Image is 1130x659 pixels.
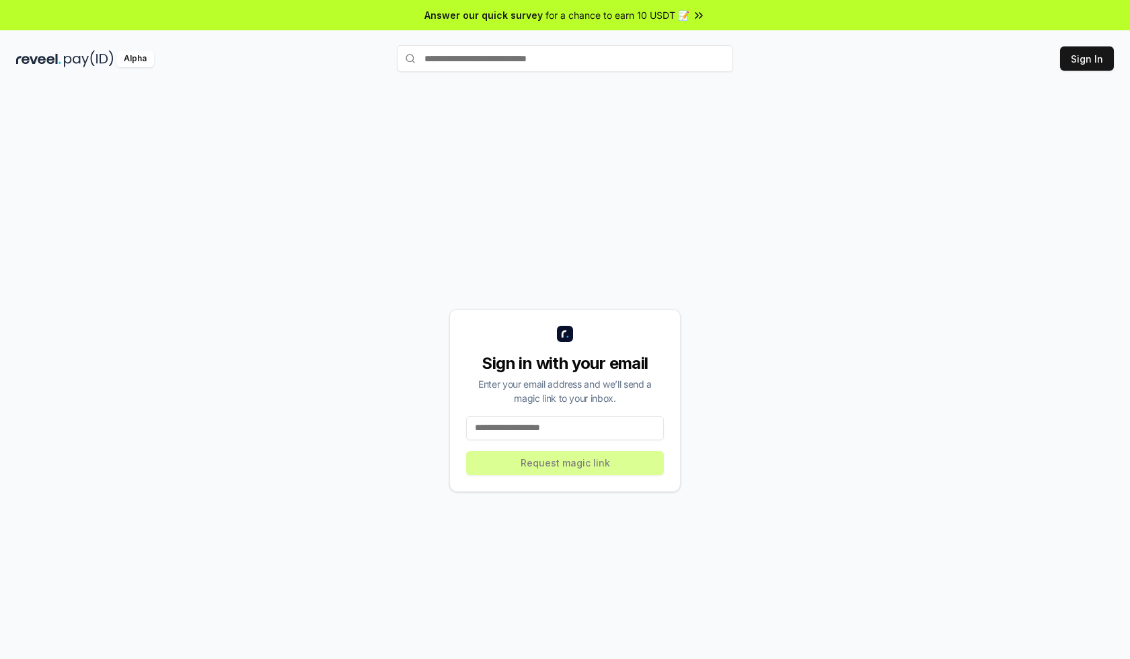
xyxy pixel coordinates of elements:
[466,377,664,405] div: Enter your email address and we’ll send a magic link to your inbox.
[557,326,573,342] img: logo_small
[545,8,689,22] span: for a chance to earn 10 USDT 📝
[424,8,543,22] span: Answer our quick survey
[466,353,664,374] div: Sign in with your email
[16,50,61,67] img: reveel_dark
[64,50,114,67] img: pay_id
[1060,46,1114,71] button: Sign In
[116,50,154,67] div: Alpha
